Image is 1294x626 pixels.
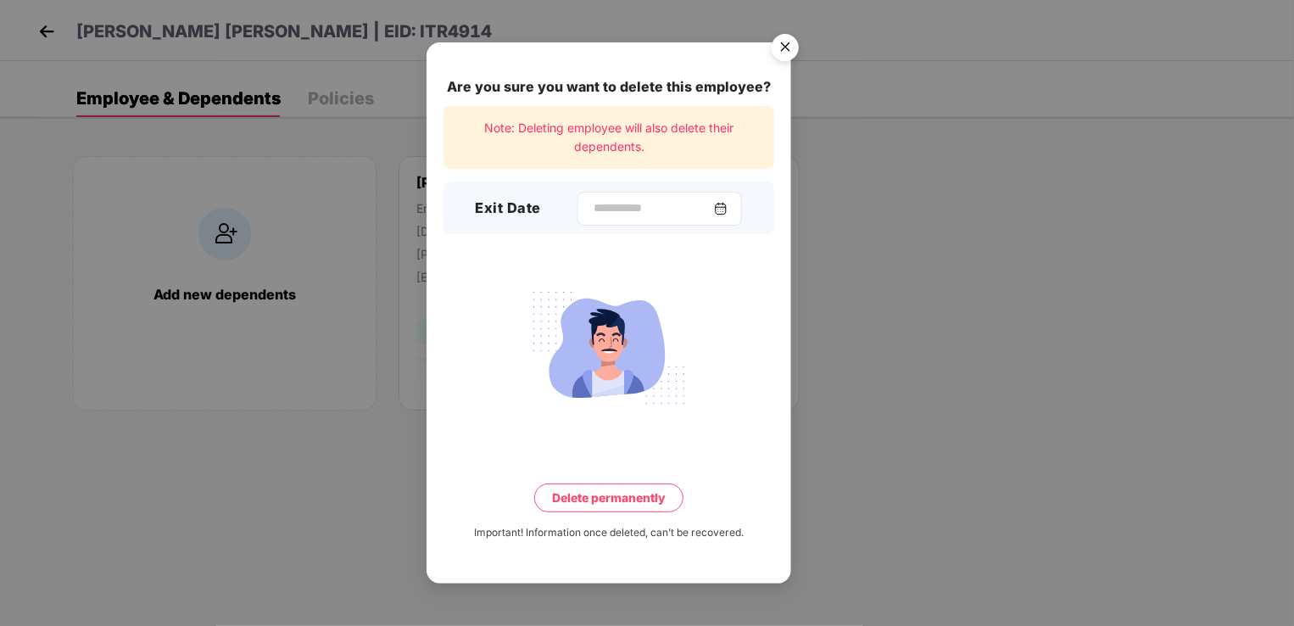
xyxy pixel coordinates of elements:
[474,525,744,541] div: Important! Information once deleted, can’t be recovered.
[514,282,704,414] img: svg+xml;base64,PHN2ZyB4bWxucz0iaHR0cDovL3d3dy53My5vcmcvMjAwMC9zdmciIHdpZHRoPSIyMjQiIGhlaWdodD0iMT...
[761,26,809,74] img: svg+xml;base64,PHN2ZyB4bWxucz0iaHR0cDovL3d3dy53My5vcmcvMjAwMC9zdmciIHdpZHRoPSI1NiIgaGVpZ2h0PSI1Ni...
[714,202,728,215] img: svg+xml;base64,PHN2ZyBpZD0iQ2FsZW5kYXItMzJ4MzIiIHhtbG5zPSJodHRwOi8vd3d3LnczLm9yZy8yMDAwL3N2ZyIgd2...
[534,483,683,512] button: Delete permanently
[761,26,807,72] button: Close
[443,76,774,98] div: Are you sure you want to delete this employee?
[443,106,774,170] div: Note: Deleting employee will also delete their dependents.
[476,198,542,220] h3: Exit Date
